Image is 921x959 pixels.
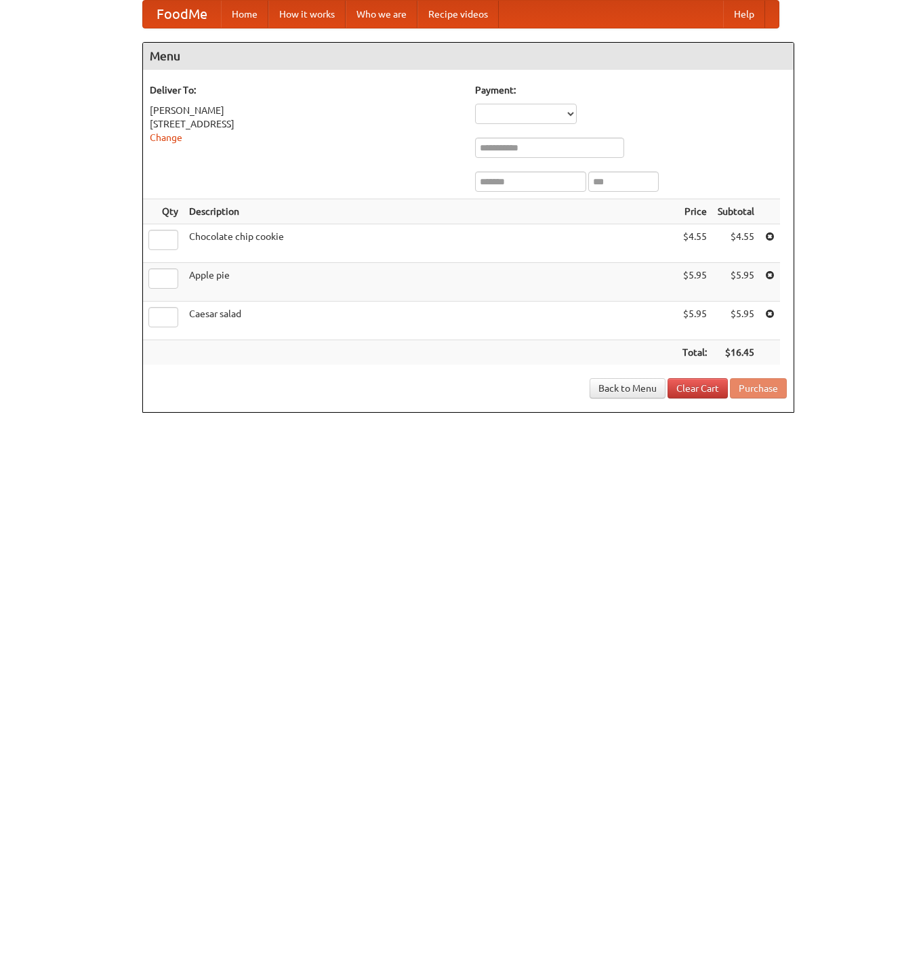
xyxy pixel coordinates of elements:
[723,1,765,28] a: Help
[221,1,268,28] a: Home
[668,378,728,399] a: Clear Cart
[184,302,677,340] td: Caesar salad
[677,340,712,365] th: Total:
[712,263,760,302] td: $5.95
[677,224,712,263] td: $4.55
[184,224,677,263] td: Chocolate chip cookie
[712,224,760,263] td: $4.55
[143,199,184,224] th: Qty
[184,263,677,302] td: Apple pie
[150,104,462,117] div: [PERSON_NAME]
[677,199,712,224] th: Price
[150,83,462,97] h5: Deliver To:
[143,43,794,70] h4: Menu
[712,199,760,224] th: Subtotal
[184,199,677,224] th: Description
[417,1,499,28] a: Recipe videos
[712,340,760,365] th: $16.45
[677,302,712,340] td: $5.95
[677,263,712,302] td: $5.95
[346,1,417,28] a: Who we are
[268,1,346,28] a: How it works
[150,132,182,143] a: Change
[730,378,787,399] button: Purchase
[475,83,787,97] h5: Payment:
[150,117,462,131] div: [STREET_ADDRESS]
[143,1,221,28] a: FoodMe
[590,378,666,399] a: Back to Menu
[712,302,760,340] td: $5.95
